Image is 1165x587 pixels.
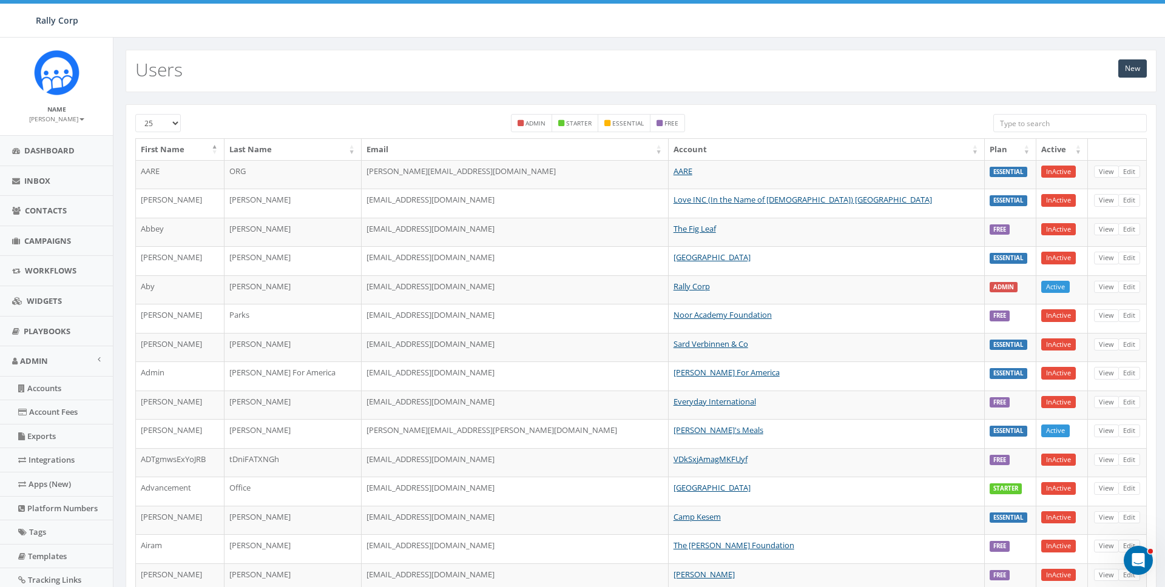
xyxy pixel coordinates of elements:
[674,281,710,292] a: Rally Corp
[136,477,225,506] td: Advancement
[674,569,735,580] a: [PERSON_NAME]
[1094,569,1119,582] a: View
[362,477,669,506] td: [EMAIL_ADDRESS][DOMAIN_NAME]
[25,205,67,216] span: Contacts
[1041,223,1076,236] a: InActive
[990,570,1010,581] label: FREE
[674,396,756,407] a: Everyday International
[24,235,71,246] span: Campaigns
[29,113,84,124] a: [PERSON_NAME]
[1094,367,1119,380] a: View
[990,224,1010,235] label: FREE
[664,119,678,127] small: free
[990,483,1022,494] label: STARTER
[47,105,66,113] small: Name
[362,391,669,420] td: [EMAIL_ADDRESS][DOMAIN_NAME]
[225,391,362,420] td: [PERSON_NAME]
[1041,309,1076,322] a: InActive
[225,448,362,477] td: tDniFATXNGh
[1094,396,1119,409] a: View
[1041,194,1076,207] a: InActive
[136,160,225,189] td: AARE
[1094,511,1119,524] a: View
[674,309,772,320] a: Noor Academy Foundation
[1094,309,1119,322] a: View
[674,367,780,378] a: [PERSON_NAME] For America
[1041,396,1076,409] a: InActive
[990,310,1010,321] label: FREE
[136,391,225,420] td: [PERSON_NAME]
[985,139,1036,160] th: Plan: activate to sort column ascending
[674,482,751,493] a: [GEOGRAPHIC_DATA]
[990,512,1027,523] label: ESSENTIAL
[34,50,79,95] img: Icon_1.png
[674,511,721,522] a: Camp Kesem
[1124,546,1153,575] iframe: Intercom live chat
[1094,166,1119,178] a: View
[29,115,84,123] small: [PERSON_NAME]
[990,195,1027,206] label: ESSENTIAL
[362,333,669,362] td: [EMAIL_ADDRESS][DOMAIN_NAME]
[1094,223,1119,236] a: View
[225,218,362,247] td: [PERSON_NAME]
[1041,511,1076,524] a: InActive
[525,119,545,127] small: admin
[136,246,225,275] td: [PERSON_NAME]
[1118,309,1140,322] a: Edit
[990,340,1027,351] label: ESSENTIAL
[136,304,225,333] td: [PERSON_NAME]
[225,534,362,563] td: [PERSON_NAME]
[1118,281,1140,293] a: Edit
[1094,454,1119,466] a: View
[362,275,669,304] td: [EMAIL_ADDRESS][DOMAIN_NAME]
[225,160,362,189] td: ORG
[362,246,669,275] td: [EMAIL_ADDRESS][DOMAIN_NAME]
[225,333,362,362] td: [PERSON_NAME]
[990,397,1010,408] label: FREE
[1094,424,1119,437] a: View
[225,246,362,275] td: [PERSON_NAME]
[674,338,748,349] a: Sard Verbinnen & Co
[612,119,644,127] small: essential
[1118,59,1147,78] a: New
[136,361,225,391] td: Admin
[990,167,1027,178] label: ESSENTIAL
[225,477,362,506] td: Office
[362,139,669,160] th: Email: activate to sort column ascending
[225,139,362,160] th: Last Name: activate to sort column ascending
[1118,194,1140,207] a: Edit
[136,448,225,477] td: ADTgmwsExYoJRB
[362,218,669,247] td: [EMAIL_ADDRESS][DOMAIN_NAME]
[1118,338,1140,351] a: Edit
[136,534,225,563] td: Airam
[1118,396,1140,409] a: Edit
[136,333,225,362] td: [PERSON_NAME]
[1118,166,1140,178] a: Edit
[1118,424,1140,437] a: Edit
[1094,540,1119,552] a: View
[225,304,362,333] td: Parks
[136,275,225,304] td: Aby
[674,252,751,263] a: [GEOGRAPHIC_DATA]
[1041,166,1076,178] a: InActive
[993,114,1147,132] input: Type to search
[136,506,225,535] td: [PERSON_NAME]
[362,419,669,448] td: [PERSON_NAME][EMAIL_ADDRESS][PERSON_NAME][DOMAIN_NAME]
[990,253,1027,264] label: ESSENTIAL
[1118,252,1140,264] a: Edit
[1118,223,1140,236] a: Edit
[1118,367,1140,380] a: Edit
[1041,281,1070,293] a: Active
[990,368,1027,379] label: ESSENTIAL
[674,223,716,234] a: The Fig Leaf
[36,15,78,26] span: Rally Corp
[1041,252,1076,264] a: InActive
[674,166,692,176] a: AARE
[990,541,1010,552] label: FREE
[1041,454,1076,466] a: InActive
[674,424,763,435] a: [PERSON_NAME]'s Meals
[225,506,362,535] td: [PERSON_NAME]
[136,139,225,160] th: First Name: activate to sort column descending
[1041,482,1076,495] a: InActive
[1118,569,1140,582] a: Edit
